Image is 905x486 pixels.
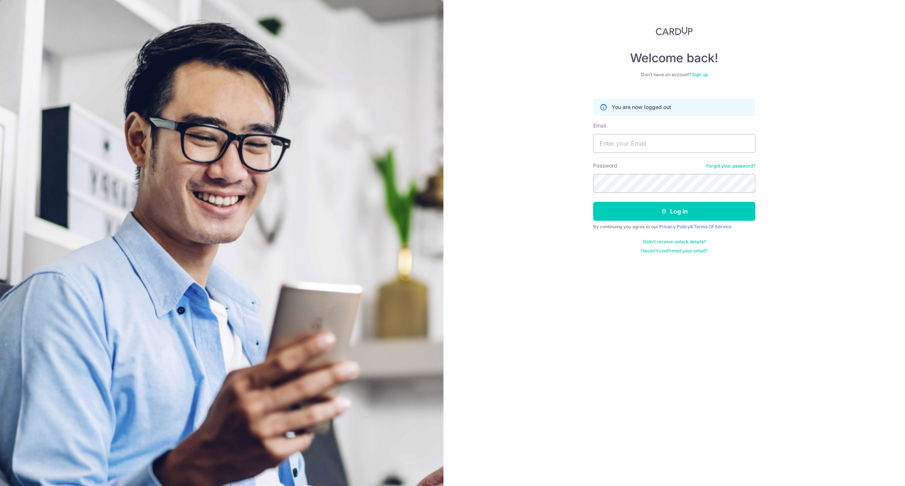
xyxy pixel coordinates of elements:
[659,224,690,229] a: Privacy Policy
[593,224,755,230] div: By continuing you agree to our &
[706,163,755,169] a: Forgot your password?
[694,224,732,229] a: Terms Of Service
[593,134,755,153] input: Enter your Email
[593,72,755,78] div: Don’t have an account?
[593,122,606,129] label: Email
[593,162,617,169] label: Password
[641,248,707,254] a: Haven't confirmed your email?
[692,72,708,77] a: Sign up
[656,26,693,35] img: CardUp Logo
[643,239,706,245] a: Didn't receive unlock details?
[593,51,755,66] h4: Welcome back!
[612,103,671,111] p: You are now logged out
[593,202,755,221] button: Log in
